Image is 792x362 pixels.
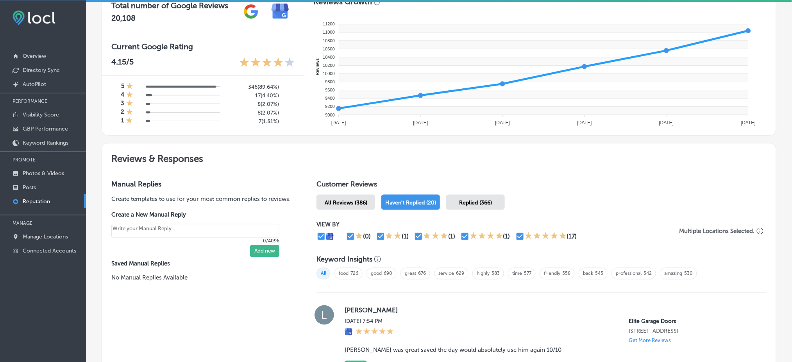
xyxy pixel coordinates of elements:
[385,199,436,206] span: Haven't Replied (20)
[418,271,426,276] a: 676
[413,120,428,125] tspan: [DATE]
[583,271,593,276] a: back
[629,338,671,344] p: Get More Reviews
[126,117,133,125] div: 1 Star
[23,140,68,146] p: Keyword Rankings
[239,57,295,69] div: 4.15 Stars
[111,13,228,23] h2: 20,108
[325,96,334,101] tspan: 9400
[384,271,392,276] a: 690
[121,108,124,117] h4: 2
[323,22,335,27] tspan: 11200
[459,199,492,206] span: Replied (366)
[23,184,36,191] p: Posts
[616,271,642,276] a: professional
[448,233,455,240] div: (1)
[111,57,134,69] p: 4.15 /5
[23,233,68,240] p: Manage Locations
[325,104,334,109] tspan: 9200
[226,84,279,90] h5: 346 ( 89.64% )
[679,228,755,235] p: Multiple Locations Selected.
[629,318,754,325] p: Elite Garage Doors
[316,221,676,228] p: VIEW BY
[23,247,76,254] p: Connected Accounts
[126,91,133,100] div: 1 Star
[492,271,500,276] a: 583
[23,81,46,88] p: AutoPilot
[126,82,133,91] div: 1 Star
[126,108,133,117] div: 1 Star
[315,58,319,75] text: Reviews
[323,30,335,35] tspan: 11000
[111,1,228,10] h3: Total number of Google Reviews
[323,63,335,68] tspan: 10200
[323,71,335,76] tspan: 10000
[659,120,674,125] tspan: [DATE]
[644,271,652,276] a: 542
[323,47,335,51] tspan: 10600
[345,347,754,354] blockquote: [PERSON_NAME] was great saved the day would absolutely use him again 10/10
[567,233,577,240] div: (17)
[23,198,50,205] p: Reputation
[525,232,567,241] div: 5 Stars
[544,271,560,276] a: friendly
[371,271,382,276] a: good
[562,271,570,276] a: 558
[477,271,490,276] a: highly
[325,79,334,84] tspan: 9800
[405,271,416,276] a: great
[323,55,335,59] tspan: 10400
[23,53,46,59] p: Overview
[102,143,776,170] h2: Reviews & Responses
[356,328,394,337] div: 5 Stars
[331,120,346,125] tspan: [DATE]
[385,232,402,241] div: 2 Stars
[111,238,279,244] p: 0/4096
[470,232,503,241] div: 4 Stars
[121,82,124,91] h4: 5
[438,271,454,276] a: service
[226,101,279,108] h5: 8 ( 2.07% )
[350,271,358,276] a: 726
[121,91,124,100] h4: 4
[111,260,291,267] label: Saved Manual Replies
[456,271,464,276] a: 629
[345,318,394,325] label: [DATE] 7:54 PM
[23,125,68,132] p: GBP Performance
[323,38,335,43] tspan: 10800
[23,67,60,73] p: Directory Sync
[325,88,334,93] tspan: 9600
[226,92,279,99] h5: 17 ( 4.40% )
[111,195,291,203] p: Create templates to use for your most common replies to reviews.
[664,271,682,276] a: amazing
[111,180,291,188] h3: Manual Replies
[111,42,295,51] h3: Current Google Rating
[345,306,754,314] label: [PERSON_NAME]
[121,100,124,108] h4: 3
[577,120,592,125] tspan: [DATE]
[363,233,371,240] div: (0)
[629,328,754,335] p: 5692 S Quemoy Ct
[325,113,334,117] tspan: 9000
[23,170,64,177] p: Photos & Videos
[495,120,510,125] tspan: [DATE]
[111,224,279,238] textarea: Create your Quick Reply
[226,109,279,116] h5: 8 ( 2.07% )
[325,199,367,206] span: All Reviews (386)
[250,245,279,257] button: Add new
[13,11,55,25] img: fda3e92497d09a02dc62c9cd864e3231.png
[355,232,363,241] div: 1 Star
[512,271,522,276] a: time
[23,111,59,118] p: Visibility Score
[423,232,448,241] div: 3 Stars
[111,211,279,218] label: Create a New Manual Reply
[316,255,372,264] h3: Keyword Insights
[741,120,756,125] tspan: [DATE]
[524,271,531,276] a: 577
[503,233,510,240] div: (1)
[121,117,124,125] h4: 1
[595,271,603,276] a: 545
[316,268,331,280] span: All
[316,180,767,192] h1: Customer Reviews
[111,274,291,282] p: No Manual Replies Available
